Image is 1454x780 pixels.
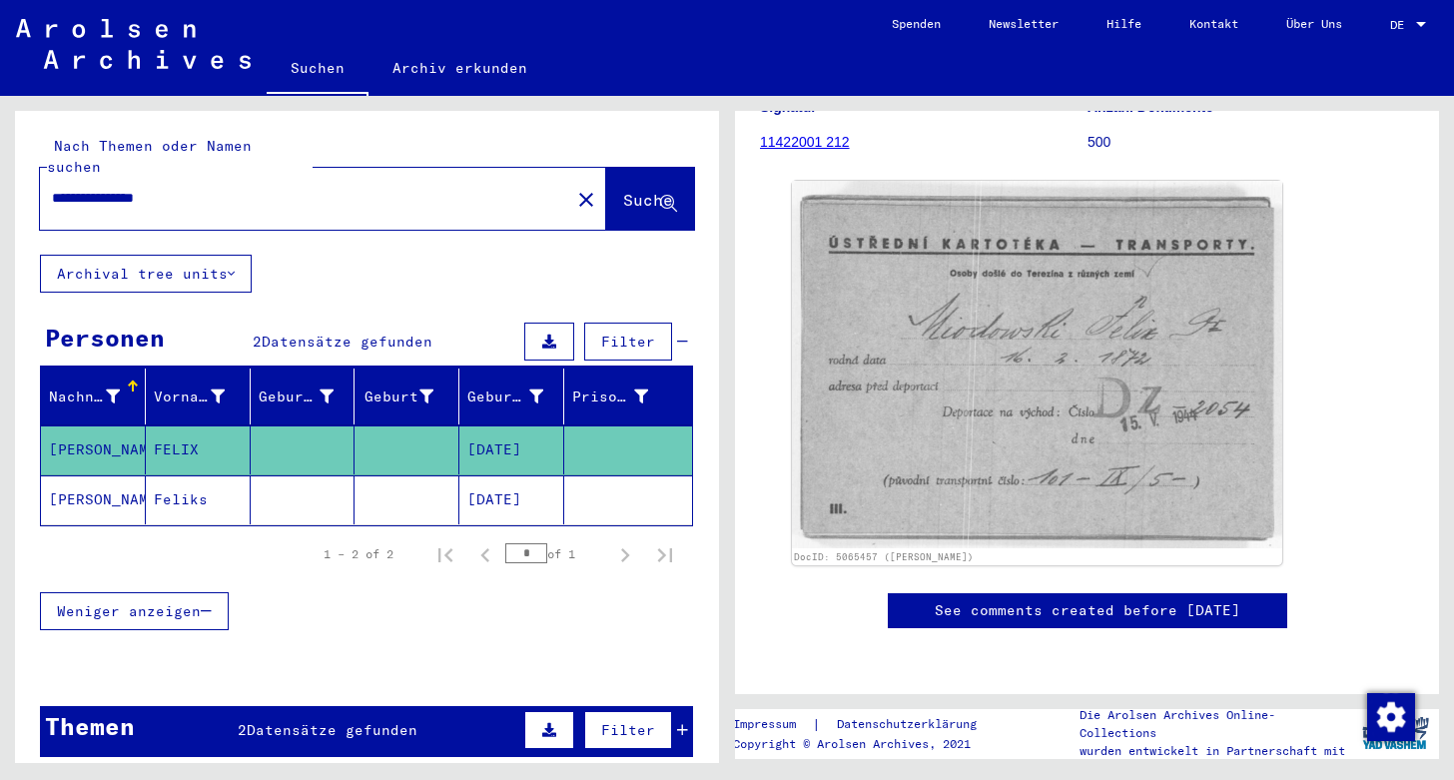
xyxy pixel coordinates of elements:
[467,387,543,407] div: Geburtsdatum
[1080,742,1351,760] p: wurden entwickelt in Partnerschaft mit
[1390,18,1412,32] span: DE
[733,714,812,735] a: Impressum
[574,188,598,212] mat-icon: close
[146,425,251,474] mat-cell: FELIX
[601,721,655,739] span: Filter
[247,721,417,739] span: Datensätze gefunden
[259,387,335,407] div: Geburtsname
[154,387,225,407] div: Vorname
[733,735,1001,753] p: Copyright © Arolsen Archives, 2021
[45,708,135,744] div: Themen
[41,475,146,524] mat-cell: [PERSON_NAME]
[49,387,120,407] div: Nachname
[505,544,605,563] div: of 1
[45,320,165,356] div: Personen
[645,534,685,574] button: Last page
[238,721,247,739] span: 2
[465,534,505,574] button: Previous page
[146,475,251,524] mat-cell: Feliks
[821,714,1001,735] a: Datenschutzerklärung
[1358,708,1433,758] img: yv_logo.png
[41,425,146,474] mat-cell: [PERSON_NAME]
[459,425,564,474] mat-cell: [DATE]
[794,551,974,562] a: DocID: 5065457 ([PERSON_NAME])
[253,333,262,351] span: 2
[1366,692,1414,740] div: Zustimmung ändern
[146,369,251,424] mat-header-cell: Vorname
[605,534,645,574] button: Next page
[792,181,1282,548] img: 001.jpg
[584,711,672,749] button: Filter
[363,387,433,407] div: Geburt‏
[760,134,850,150] a: 11422001 212
[564,369,692,424] mat-header-cell: Prisoner #
[40,592,229,630] button: Weniger anzeigen
[566,179,606,219] button: Clear
[459,369,564,424] mat-header-cell: Geburtsdatum
[623,190,673,210] span: Suche
[368,44,551,92] a: Archiv erkunden
[41,369,146,424] mat-header-cell: Nachname
[733,714,1001,735] div: |
[262,333,432,351] span: Datensätze gefunden
[459,475,564,524] mat-cell: [DATE]
[49,381,145,412] div: Nachname
[1088,132,1414,153] p: 500
[16,19,251,69] img: Arolsen_neg.svg
[467,381,568,412] div: Geburtsdatum
[324,545,393,563] div: 1 – 2 of 2
[584,323,672,361] button: Filter
[935,600,1240,621] a: See comments created before [DATE]
[601,333,655,351] span: Filter
[259,381,360,412] div: Geburtsname
[57,602,201,620] span: Weniger anzeigen
[251,369,356,424] mat-header-cell: Geburtsname
[572,387,648,407] div: Prisoner #
[425,534,465,574] button: First page
[154,381,250,412] div: Vorname
[572,381,673,412] div: Prisoner #
[355,369,459,424] mat-header-cell: Geburt‏
[47,137,252,176] mat-label: Nach Themen oder Namen suchen
[363,381,458,412] div: Geburt‏
[267,44,368,96] a: Suchen
[606,168,694,230] button: Suche
[1367,693,1415,741] img: Zustimmung ändern
[1080,706,1351,742] p: Die Arolsen Archives Online-Collections
[40,255,252,293] button: Archival tree units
